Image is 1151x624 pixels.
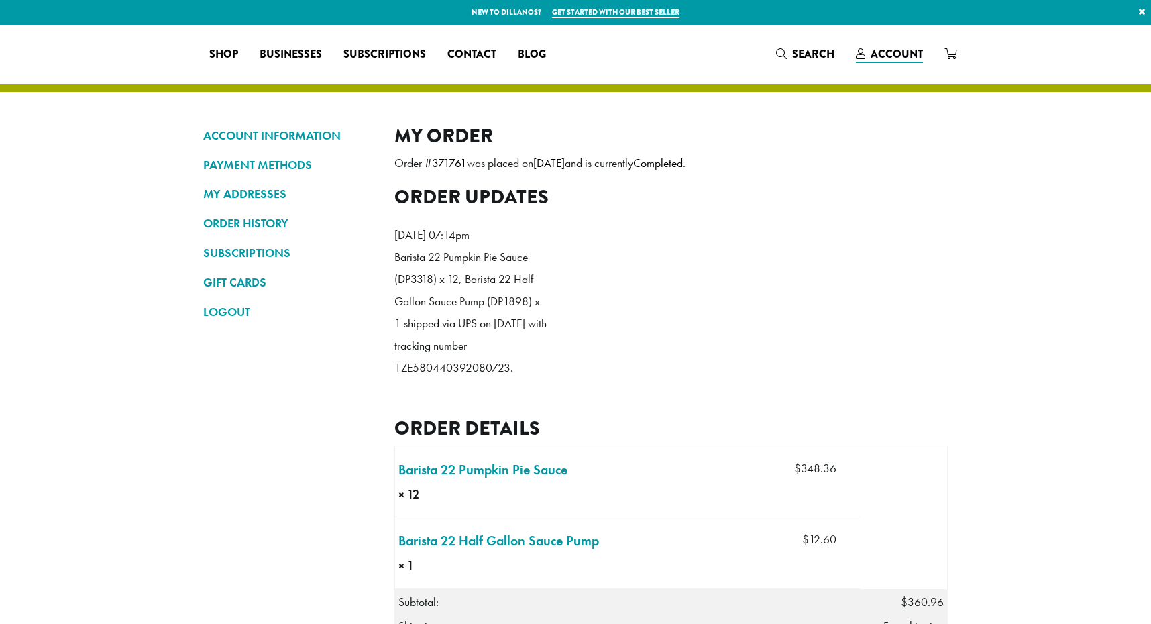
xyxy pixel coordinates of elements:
[394,124,948,148] h2: My Order
[203,301,374,323] a: LOGOUT
[395,589,861,614] th: Subtotal:
[398,557,466,574] strong: × 1
[802,532,836,547] bdi: 12.60
[533,156,565,170] mark: [DATE]
[398,486,458,503] strong: × 12
[203,242,374,264] a: SUBSCRIPTIONS
[794,461,836,476] bdi: 348.36
[203,271,374,294] a: GIFT CARDS
[203,183,374,205] a: MY ADDRESSES
[802,532,809,547] span: $
[871,46,923,62] span: Account
[633,156,683,170] mark: Completed
[432,156,467,170] mark: 371761
[552,7,679,18] a: Get started with our best seller
[203,124,374,147] a: ACCOUNT INFORMATION
[209,46,238,63] span: Shop
[901,594,944,609] span: 360.96
[260,46,322,63] span: Businesses
[343,46,426,63] span: Subscriptions
[203,154,374,176] a: PAYMENT METHODS
[394,185,948,209] h2: Order updates
[199,44,249,65] a: Shop
[447,46,496,63] span: Contact
[394,152,948,174] p: Order # was placed on and is currently .
[398,460,567,480] a: Barista 22 Pumpkin Pie Sauce
[203,212,374,235] a: ORDER HISTORY
[765,43,845,65] a: Search
[398,531,599,551] a: Barista 22 Half Gallon Sauce Pump
[394,224,549,246] p: [DATE] 07:14pm
[901,594,908,609] span: $
[394,417,948,440] h2: Order details
[518,46,546,63] span: Blog
[394,246,549,379] p: Barista 22 Pumpkin Pie Sauce (DP3318) x 12, Barista 22 Half Gallon Sauce Pump (DP1898) x 1 shippe...
[792,46,834,62] span: Search
[794,461,801,476] span: $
